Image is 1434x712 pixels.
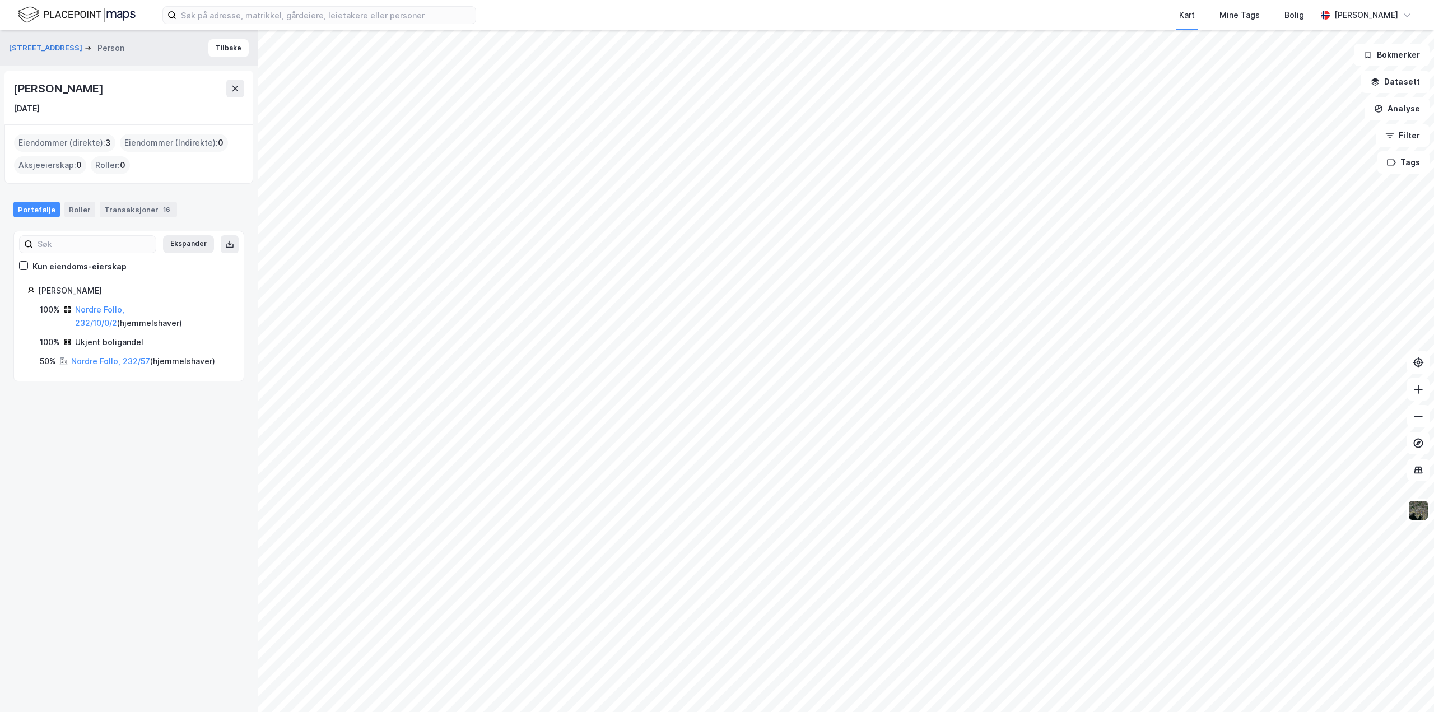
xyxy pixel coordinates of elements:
div: Kun eiendoms-eierskap [32,260,127,273]
span: 0 [218,136,224,150]
div: Roller [64,202,95,217]
div: [DATE] [13,102,40,115]
div: Portefølje [13,202,60,217]
div: ( hjemmelshaver ) [75,303,230,330]
div: [PERSON_NAME] [38,284,230,297]
button: Tags [1377,151,1430,174]
div: Bolig [1284,8,1304,22]
div: Ukjent boligandel [75,336,143,349]
div: Mine Tags [1219,8,1260,22]
div: Person [97,41,124,55]
button: Analyse [1365,97,1430,120]
div: Aksjeeierskap : [14,156,86,174]
button: Filter [1376,124,1430,147]
button: Ekspander [163,235,214,253]
a: Nordre Follo, 232/57 [71,356,150,366]
div: Roller : [91,156,130,174]
iframe: Chat Widget [1378,658,1434,712]
div: [PERSON_NAME] [13,80,105,97]
button: Datasett [1361,71,1430,93]
button: [STREET_ADDRESS] [9,43,85,54]
div: Transaksjoner [100,202,177,217]
input: Søk på adresse, matrikkel, gårdeiere, leietakere eller personer [176,7,476,24]
div: Eiendommer (direkte) : [14,134,115,152]
img: 9k= [1408,500,1429,521]
div: Eiendommer (Indirekte) : [120,134,228,152]
button: Bokmerker [1354,44,1430,66]
a: Nordre Follo, 232/10/0/2 [75,305,124,328]
img: logo.f888ab2527a4732fd821a326f86c7f29.svg [18,5,136,25]
div: 100% [40,336,60,349]
span: 3 [105,136,111,150]
div: 50% [40,355,56,368]
div: 100% [40,303,60,317]
div: 16 [161,204,173,215]
div: Kart [1179,8,1195,22]
button: Tilbake [208,39,249,57]
input: Søk [33,236,156,253]
span: 0 [120,159,125,172]
div: ( hjemmelshaver ) [71,355,215,368]
span: 0 [76,159,82,172]
div: [PERSON_NAME] [1334,8,1398,22]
